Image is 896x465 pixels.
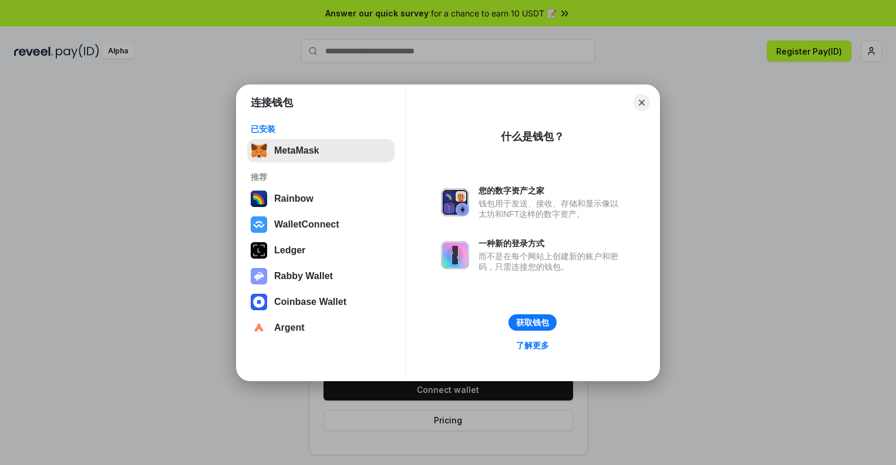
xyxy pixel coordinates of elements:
img: svg+xml,%3Csvg%20xmlns%3D%22http%3A%2F%2Fwww.w3.org%2F2000%2Fsvg%22%20fill%3D%22none%22%20viewBox... [251,268,267,284]
img: svg+xml,%3Csvg%20xmlns%3D%22http%3A%2F%2Fwww.w3.org%2F2000%2Fsvg%22%20fill%3D%22none%22%20viewBox... [441,241,469,269]
a: 了解更多 [509,338,556,353]
img: svg+xml,%3Csvg%20xmlns%3D%22http%3A%2F%2Fwww.w3.org%2F2000%2Fsvg%22%20width%3D%2228%22%20height%3... [251,242,267,259]
div: 一种新的登录方式 [479,238,624,249]
button: Close [634,94,650,111]
img: svg+xml,%3Csvg%20xmlns%3D%22http%3A%2F%2Fwww.w3.org%2F2000%2Fsvg%22%20fill%3D%22none%22%20viewBox... [441,188,469,216]
button: MetaMask [247,139,395,162]
img: svg+xml,%3Csvg%20width%3D%2228%22%20height%3D%2228%22%20viewBox%3D%220%200%2028%2028%22%20fill%3D... [251,320,267,336]
div: 已安装 [251,124,391,134]
button: Ledger [247,239,395,262]
div: Ledger [274,245,305,256]
img: svg+xml,%3Csvg%20fill%3D%22none%22%20height%3D%2233%22%20viewBox%3D%220%200%2035%2033%22%20width%... [251,142,267,159]
div: Coinbase Wallet [274,297,346,307]
div: 钱包用于发送、接收、存储和显示像以太坊和NFT这样的数字资产。 [479,198,624,219]
div: Rabby Wallet [274,271,333,281]
div: WalletConnect [274,219,339,230]
div: MetaMask [274,145,319,156]
img: svg+xml,%3Csvg%20width%3D%2228%22%20height%3D%2228%22%20viewBox%3D%220%200%2028%2028%22%20fill%3D... [251,216,267,233]
div: 获取钱包 [516,317,549,328]
div: 您的数字资产之家 [479,185,624,196]
button: Rabby Wallet [247,264,395,288]
h1: 连接钱包 [251,96,293,110]
div: Rainbow [274,194,314,204]
button: WalletConnect [247,213,395,236]
img: svg+xml,%3Csvg%20width%3D%22120%22%20height%3D%22120%22%20viewBox%3D%220%200%20120%20120%22%20fil... [251,191,267,207]
div: 而不是在每个网站上创建新的账户和密码，只需连接您的钱包。 [479,251,624,272]
div: Argent [274,323,305,333]
div: 了解更多 [516,340,549,351]
button: 获取钱包 [508,314,557,331]
button: Coinbase Wallet [247,290,395,314]
div: 什么是钱包？ [501,130,564,144]
img: svg+xml,%3Csvg%20width%3D%2228%22%20height%3D%2228%22%20viewBox%3D%220%200%2028%2028%22%20fill%3D... [251,294,267,310]
button: Argent [247,316,395,340]
button: Rainbow [247,187,395,211]
div: 推荐 [251,172,391,182]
